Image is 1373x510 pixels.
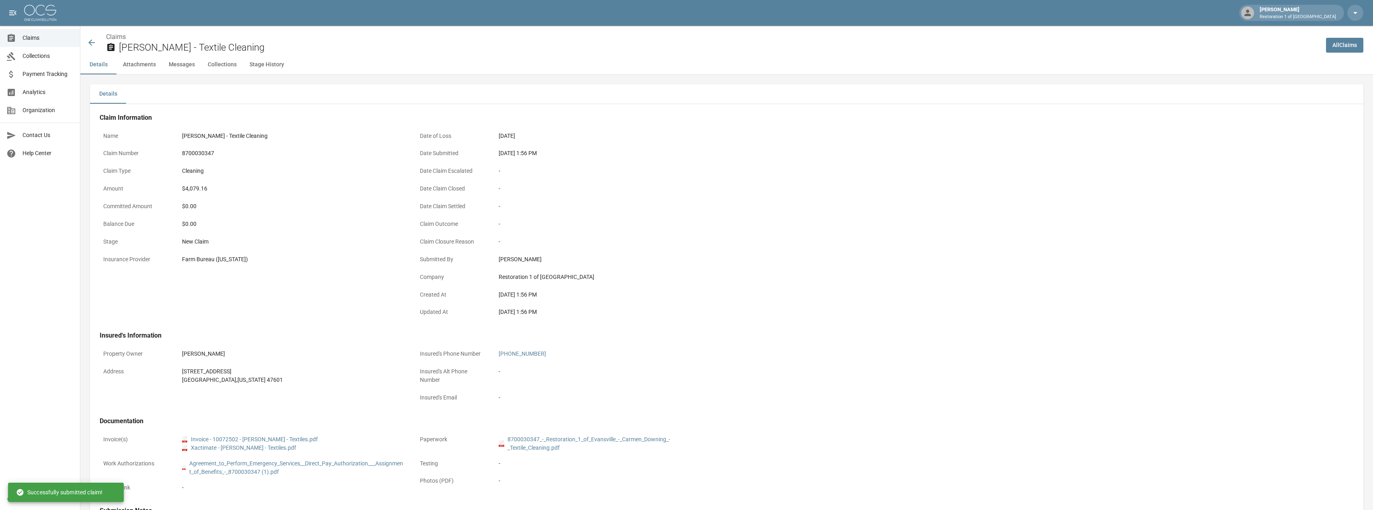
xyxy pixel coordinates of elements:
[499,202,720,211] div: -
[499,184,720,193] div: -
[416,456,489,471] p: Testing
[1256,6,1339,20] div: [PERSON_NAME]
[23,88,74,96] span: Analytics
[100,145,172,161] p: Claim Number
[80,55,117,74] button: Details
[100,332,723,340] h4: Insured's Information
[499,273,720,281] div: Restoration 1 of [GEOGRAPHIC_DATA]
[23,70,74,78] span: Payment Tracking
[100,163,172,179] p: Claim Type
[106,33,126,41] a: Claims
[499,238,720,246] div: -
[100,346,172,362] p: Property Owner
[100,128,172,144] p: Name
[100,216,172,232] p: Balance Due
[416,128,489,144] p: Date of Loss
[182,376,283,384] div: [GEOGRAPHIC_DATA] , [US_STATE] 47601
[182,167,204,175] div: Cleaning
[117,55,162,74] button: Attachments
[416,269,489,285] p: Company
[416,346,489,362] p: Insured's Phone Number
[416,364,489,388] p: Insured's Alt Phone Number
[499,477,720,485] div: -
[182,255,248,264] div: Farm Bureau ([US_STATE])
[499,308,720,316] div: [DATE] 1:56 PM
[499,393,500,402] div: -
[499,132,515,140] div: [DATE]
[499,220,720,228] div: -
[1326,38,1363,53] a: AllClaims
[90,84,1363,104] div: details tabs
[416,216,489,232] p: Claim Outcome
[100,252,172,267] p: Insurance Provider
[416,432,489,447] p: Paperwork
[23,131,74,139] span: Contact Us
[416,390,489,406] p: Insured's Email
[90,84,126,104] button: Details
[23,52,74,60] span: Collections
[162,55,201,74] button: Messages
[416,287,489,303] p: Created At
[100,199,172,214] p: Committed Amount
[119,42,1320,53] h2: [PERSON_NAME] - Textile Cleaning
[106,32,1320,42] nav: breadcrumb
[416,304,489,320] p: Updated At
[182,435,318,444] a: pdfInvoice - 10072502 - [PERSON_NAME] - Textiles.pdf
[100,480,172,496] p: Photo Link
[100,432,172,447] p: Invoice(s)
[201,55,243,74] button: Collections
[182,220,403,228] div: $0.00
[416,181,489,197] p: Date Claim Closed
[182,444,296,452] a: pdfXactimate - [PERSON_NAME] - Textiles.pdf
[7,495,73,503] div: © 2025 One Claim Solution
[23,149,74,158] span: Help Center
[100,181,172,197] p: Amount
[416,199,489,214] p: Date Claim Settled
[499,459,720,468] div: -
[100,456,172,471] p: Work Authorizations
[24,5,56,21] img: ocs-logo-white-transparent.png
[499,350,546,357] a: [PHONE_NUMBER]
[182,149,214,158] div: 8700030347
[182,350,225,358] div: [PERSON_NAME]
[499,435,720,452] a: pdf8700030347_-_Restoration_1_of_Evansville_-_Carmen_Downing_-_Textile_Cleaning.pdf
[499,167,720,175] div: -
[416,252,489,267] p: Submitted By
[5,5,21,21] button: open drawer
[100,234,172,250] p: Stage
[100,364,172,379] p: Address
[499,291,720,299] div: [DATE] 1:56 PM
[182,184,207,193] div: $4,079.16
[1260,14,1336,20] p: Restoration 1 of [GEOGRAPHIC_DATA]
[416,234,489,250] p: Claim Closure Reason
[80,55,1373,74] div: anchor tabs
[23,106,74,115] span: Organization
[499,255,720,264] div: [PERSON_NAME]
[23,34,74,42] span: Claims
[16,485,102,500] div: Successfully submitted claim!
[182,132,268,140] div: [PERSON_NAME] - Textile Cleaning
[100,114,723,122] h4: Claim Information
[100,417,723,425] h4: Documentation
[416,473,489,489] p: Photos (PDF)
[243,55,291,74] button: Stage History
[182,367,283,376] div: [STREET_ADDRESS]
[416,145,489,161] p: Date Submitted
[416,163,489,179] p: Date Claim Escalated
[182,238,403,246] div: New Claim
[499,149,720,158] div: [DATE] 1:56 PM
[182,202,403,211] div: $0.00
[182,459,403,476] a: pdfAgreement_to_Perform_Emergency_Services__Direct_Pay_Authorization___Assignment_of_Benefits_-_8...
[182,483,184,492] div: -
[499,367,500,376] div: -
